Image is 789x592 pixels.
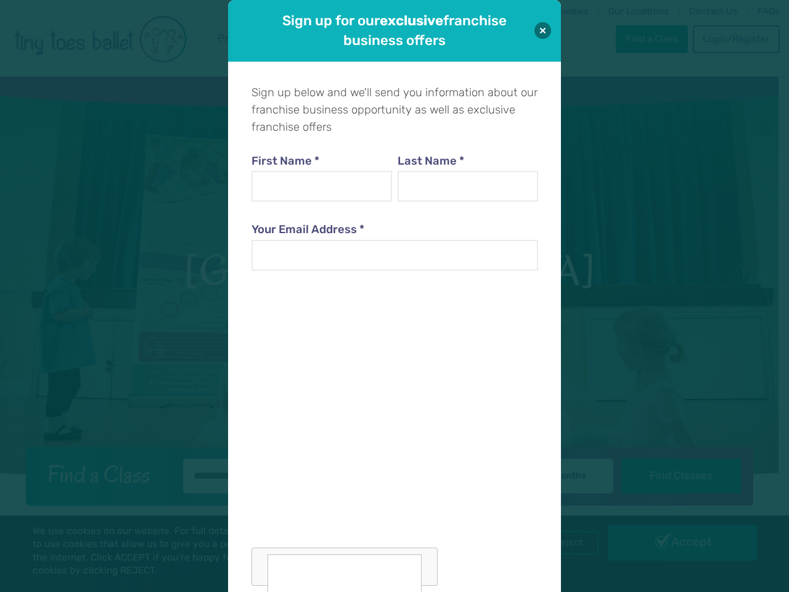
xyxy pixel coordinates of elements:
strong: exclusive [380,12,443,29]
label: Last Name * [398,153,538,170]
p: Sign up below and we'll send you information about our franchise business opportunity as well as ... [251,84,538,136]
h1: Sign up for our franchise business offers [263,11,526,50]
label: Your Email Address * [251,221,538,239]
label: First Name * [251,153,392,170]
